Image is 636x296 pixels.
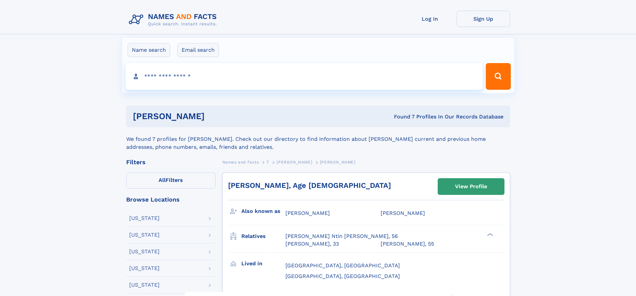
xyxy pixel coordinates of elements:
[285,262,400,269] span: [GEOGRAPHIC_DATA], [GEOGRAPHIC_DATA]
[457,11,510,27] a: Sign Up
[381,210,425,216] span: [PERSON_NAME]
[133,112,299,120] h1: [PERSON_NAME]
[129,216,160,221] div: [US_STATE]
[129,249,160,254] div: [US_STATE]
[241,231,285,242] h3: Relatives
[285,273,400,279] span: [GEOGRAPHIC_DATA], [GEOGRAPHIC_DATA]
[128,43,170,57] label: Name search
[285,233,398,240] a: [PERSON_NAME] Ntin [PERSON_NAME], 56
[228,181,391,190] a: [PERSON_NAME], Age [DEMOGRAPHIC_DATA]
[285,210,330,216] span: [PERSON_NAME]
[159,177,166,183] span: All
[126,63,483,90] input: search input
[381,240,434,248] a: [PERSON_NAME], 55
[129,266,160,271] div: [US_STATE]
[320,160,356,165] span: [PERSON_NAME]
[438,179,504,195] a: View Profile
[126,127,510,151] div: We found 7 profiles for [PERSON_NAME]. Check out our directory to find information about [PERSON_...
[485,233,493,237] div: ❯
[129,282,160,288] div: [US_STATE]
[129,232,160,238] div: [US_STATE]
[455,179,487,194] div: View Profile
[403,11,457,27] a: Log In
[126,159,216,165] div: Filters
[276,160,312,165] span: [PERSON_NAME]
[241,258,285,269] h3: Lived in
[486,63,510,90] button: Search Button
[266,158,269,166] a: T
[126,11,222,29] img: Logo Names and Facts
[285,240,339,248] a: [PERSON_NAME], 33
[266,160,269,165] span: T
[177,43,219,57] label: Email search
[126,173,216,189] label: Filters
[299,113,503,120] div: Found 7 Profiles In Our Records Database
[222,158,259,166] a: Names and Facts
[241,206,285,217] h3: Also known as
[126,197,216,203] div: Browse Locations
[276,158,312,166] a: [PERSON_NAME]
